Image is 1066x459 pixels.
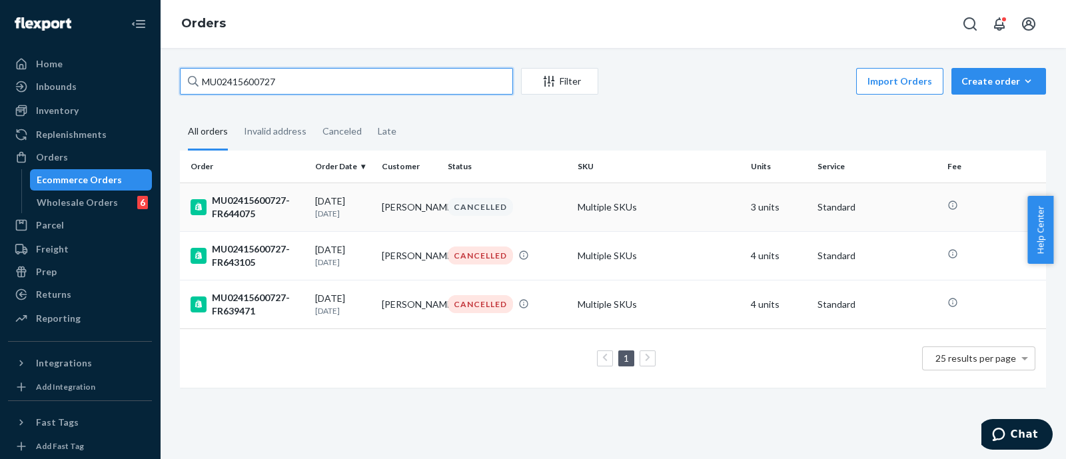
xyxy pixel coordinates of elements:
img: Flexport logo [15,17,71,31]
div: Inventory [36,104,79,117]
div: CANCELLED [448,295,513,313]
div: Invalid address [244,114,306,149]
div: Wholesale Orders [37,196,118,209]
td: [PERSON_NAME] [376,183,443,231]
div: MU02415600727-FR644075 [191,194,304,221]
a: Page 1 is your current page [621,352,632,364]
th: Units [746,151,812,183]
a: Wholesale Orders6 [30,192,153,213]
a: Inbounds [8,76,152,97]
button: Create order [951,68,1046,95]
button: Import Orders [856,68,943,95]
div: Late [378,114,396,149]
div: Replenishments [36,128,107,141]
div: Filter [522,75,598,88]
div: CANCELLED [448,246,513,264]
div: Home [36,57,63,71]
button: Help Center [1027,196,1053,264]
a: Prep [8,261,152,282]
p: [DATE] [315,256,371,268]
ol: breadcrumbs [171,5,237,43]
button: Open notifications [986,11,1013,37]
a: Orders [8,147,152,168]
p: [DATE] [315,208,371,219]
div: Canceled [322,114,362,149]
a: Inventory [8,100,152,121]
th: Service [812,151,942,183]
div: Create order [961,75,1036,88]
a: Reporting [8,308,152,329]
div: MU02415600727-FR639471 [191,291,304,318]
button: Fast Tags [8,412,152,433]
p: Standard [817,201,937,214]
div: Fast Tags [36,416,79,429]
span: 25 results per page [935,352,1016,364]
div: Integrations [36,356,92,370]
div: Returns [36,288,71,301]
div: Prep [36,265,57,278]
p: [DATE] [315,305,371,316]
div: Inbounds [36,80,77,93]
td: [PERSON_NAME] [376,280,443,328]
a: Parcel [8,215,152,236]
button: Close Navigation [125,11,152,37]
td: 3 units [746,183,812,231]
th: Order [180,151,310,183]
a: Add Integration [8,379,152,395]
button: Open Search Box [957,11,983,37]
a: Orders [181,16,226,31]
a: Freight [8,238,152,260]
button: Integrations [8,352,152,374]
div: [DATE] [315,195,371,219]
div: Add Integration [36,381,95,392]
div: Reporting [36,312,81,325]
th: Fee [942,151,1046,183]
a: Add Fast Tag [8,438,152,454]
div: Orders [36,151,68,164]
a: Returns [8,284,152,305]
iframe: Opens a widget where you can chat to one of our agents [981,419,1053,452]
td: [PERSON_NAME] [376,231,443,280]
div: All orders [188,114,228,151]
div: [DATE] [315,292,371,316]
a: Replenishments [8,124,152,145]
div: MU02415600727-FR643105 [191,242,304,269]
td: Multiple SKUs [572,231,746,280]
div: [DATE] [315,243,371,268]
p: Standard [817,298,937,311]
th: SKU [572,151,746,183]
input: Search orders [180,68,513,95]
button: Filter [521,68,598,95]
div: 6 [137,196,148,209]
div: Ecommerce Orders [37,173,122,187]
th: Status [442,151,572,183]
button: Open account menu [1015,11,1042,37]
th: Order Date [310,151,376,183]
div: CANCELLED [448,198,513,216]
td: 4 units [746,280,812,328]
td: 4 units [746,231,812,280]
div: Parcel [36,219,64,232]
p: Standard [817,249,937,262]
a: Home [8,53,152,75]
div: Customer [382,161,438,172]
a: Ecommerce Orders [30,169,153,191]
div: Add Fast Tag [36,440,84,452]
td: Multiple SKUs [572,280,746,328]
td: Multiple SKUs [572,183,746,231]
div: Freight [36,242,69,256]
